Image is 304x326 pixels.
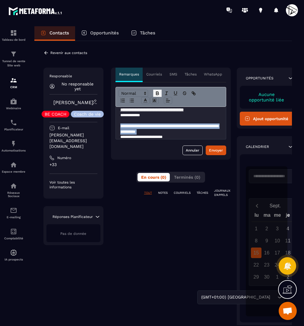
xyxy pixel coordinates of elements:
[2,85,26,89] p: CRM
[197,191,208,195] p: TÂCHES
[52,214,93,219] p: Réponses Planificateur
[119,72,139,77] p: Remarques
[283,211,293,222] div: je
[75,26,125,41] a: Opportunités
[49,162,97,168] p: +33
[2,72,26,93] a: formationformationCRM
[185,72,197,77] p: Tâches
[283,223,293,234] div: 4
[206,145,226,155] button: Envoyer
[2,128,26,131] p: Planificateur
[146,72,162,77] p: Courriels
[10,207,17,214] img: email
[240,112,294,126] button: Ajout opportunité
[2,59,26,68] p: Tunnel de vente Site web
[2,191,26,198] p: Réseaux Sociaux
[174,175,200,180] span: Terminés (0)
[2,114,26,136] a: schedulerschedulerPlanificateur
[60,232,86,236] span: Pas de donnée
[57,155,71,160] p: Numéro
[2,25,26,46] a: formationformationTableau de bord
[2,237,26,240] p: Comptabilité
[10,140,17,147] img: automations
[283,248,293,258] div: 18
[2,178,26,202] a: social-networksocial-networkRéseaux Sociaux
[10,249,17,256] img: automations
[53,100,93,105] a: [PERSON_NAME]
[8,5,63,16] img: logo
[138,173,170,181] button: En cours (0)
[204,72,222,77] p: WhatsApp
[10,182,17,190] img: social-network
[209,147,223,153] div: Envoyer
[283,235,293,246] div: 11
[45,112,66,116] p: BE COACH
[10,50,17,58] img: formation
[90,30,119,36] p: Opportunités
[141,175,166,180] span: En cours (0)
[10,161,17,168] img: automations
[2,136,26,157] a: automationsautomationsAutomatisations
[49,74,97,78] p: Responsable
[170,173,204,181] button: Terminés (0)
[158,191,168,195] p: NOTES
[74,112,101,116] p: Coach de vie
[2,223,26,245] a: accountantaccountantComptabilité
[174,191,191,195] p: COURRIELS
[200,294,271,301] span: (GMT+01:00) [GEOGRAPHIC_DATA]
[197,290,284,304] div: Search for option
[49,30,69,36] p: Contacts
[246,76,274,81] p: Opportunités
[246,144,269,149] p: Calendrier
[10,119,17,126] img: scheduler
[182,145,203,155] button: Annuler
[50,51,87,55] p: Revenir aux contacts
[58,126,69,130] p: E-mail
[246,92,288,103] p: Aucune opportunité liée
[2,46,26,72] a: formationformationTunnel de vente Site web
[169,72,177,77] p: SMS
[2,93,26,114] a: automationsautomationsWebinaire
[10,98,17,105] img: automations
[144,191,152,195] p: TOUT
[2,149,26,152] p: Automatisations
[34,26,75,41] a: Contacts
[2,38,26,41] p: Tableau de bord
[2,216,26,219] p: E-mailing
[49,180,97,190] p: Voir toutes les informations
[140,30,155,36] p: Tâches
[2,202,26,223] a: emailemailE-mailing
[10,77,17,84] img: formation
[49,132,97,149] p: [PERSON_NAME][EMAIL_ADDRESS][DOMAIN_NAME]
[125,26,161,41] a: Tâches
[10,228,17,235] img: accountant
[58,81,97,91] p: No responsable yet
[2,258,26,261] p: IA prospects
[279,302,297,320] div: Ouvrir le chat
[2,157,26,178] a: automationsautomationsEspace membre
[2,107,26,110] p: Webinaire
[2,170,26,173] p: Espace membre
[10,29,17,37] img: formation
[214,189,230,197] p: JOURNAUX D'APPELS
